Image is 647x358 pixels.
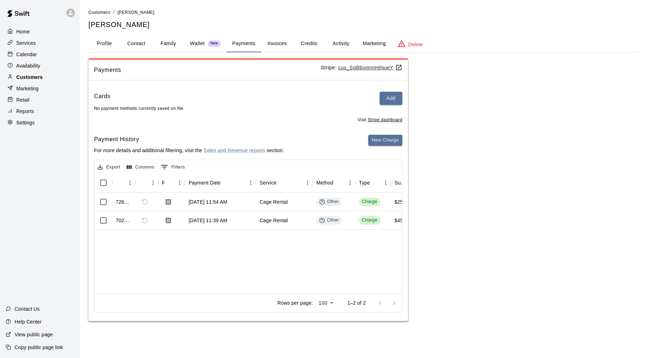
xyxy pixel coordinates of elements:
button: Menu [245,177,256,188]
button: Add [380,92,402,105]
button: Invoices [261,35,293,52]
h6: Cards [94,92,110,105]
a: Customers [88,9,110,15]
div: Service [256,173,313,193]
p: Calendar [16,51,37,58]
div: Charge [362,198,377,205]
button: Credits [293,35,325,52]
button: Menu [302,177,313,188]
a: Home [6,26,74,37]
div: Charge [362,217,377,224]
div: Payment Date [185,173,256,193]
div: Cage Rental [260,217,288,224]
button: Sort [277,178,287,188]
span: [PERSON_NAME] [118,10,154,15]
p: Settings [16,119,35,126]
p: Help Center [15,318,42,325]
a: Services [6,38,74,48]
span: No payment methods currently saved on file. [94,106,185,111]
button: Sort [116,178,126,188]
div: Service [260,173,277,193]
p: Availability [16,62,40,69]
button: Menu [125,177,135,188]
span: New [208,41,221,46]
p: Reports [16,108,34,115]
h6: Payment History [94,135,284,144]
button: Profile [88,35,120,52]
div: Method [313,173,355,193]
button: Payments [227,35,261,52]
p: Contact Us [15,305,40,312]
div: Id [112,173,135,193]
button: Menu [380,177,391,188]
span: Customers [88,10,110,15]
a: Customers [6,72,74,82]
div: Subtotal [395,173,406,193]
div: Retail [6,95,74,105]
p: Rows per page: [277,299,313,306]
button: Sort [333,178,343,188]
p: Stripe: [321,64,402,71]
button: Family [152,35,184,52]
div: Receipt [158,173,185,193]
a: Availability [6,60,74,71]
button: Contact [120,35,152,52]
button: Sort [221,178,231,188]
button: Sort [370,178,380,188]
a: Reports [6,106,74,117]
div: $25.00 [395,198,410,205]
button: Show filters [159,161,187,173]
div: Type [355,173,391,193]
a: Marketing [6,83,74,94]
div: 726341 [116,198,132,205]
div: Type [359,173,370,193]
p: For more details and additional filtering, visit the section. [94,147,284,154]
div: Other [319,198,339,205]
button: Download Receipt [162,214,175,227]
div: Jul 16, 2025, 11:39 AM [189,217,227,224]
a: Calendar [6,49,74,60]
div: Cage Rental [260,198,288,205]
a: Sales and Revenue reports [203,148,265,153]
div: Jul 30, 2025, 11:54 AM [189,198,227,205]
h5: [PERSON_NAME] [88,20,638,30]
span: Refund payment [139,214,151,226]
p: 1–2 of 2 [347,299,366,306]
div: Receipt [162,173,164,193]
p: Delete [408,41,423,48]
button: Download Receipt [162,196,175,208]
button: Activity [325,35,357,52]
span: Visit [358,117,402,124]
a: Stripe dashboard [368,117,402,122]
p: Retail [16,96,29,103]
a: cus_SgBbivmmHjNueY [338,65,402,70]
nav: breadcrumb [88,9,638,16]
div: 100 [316,298,336,308]
div: Refund [135,173,158,193]
p: View public page [15,331,53,338]
p: Wallet [190,40,205,47]
button: Menu [148,177,158,188]
div: basic tabs example [88,35,638,52]
p: Customers [16,74,43,81]
span: Refund payment [139,196,151,208]
button: New Charge [368,135,402,146]
p: Home [16,28,30,35]
a: Settings [6,117,74,128]
p: Services [16,39,36,47]
div: Other [319,217,339,224]
button: Select columns [125,162,156,173]
div: Method [316,173,333,193]
div: Payment Date [189,173,221,193]
button: Menu [345,177,355,188]
div: $45.00 [395,217,410,224]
